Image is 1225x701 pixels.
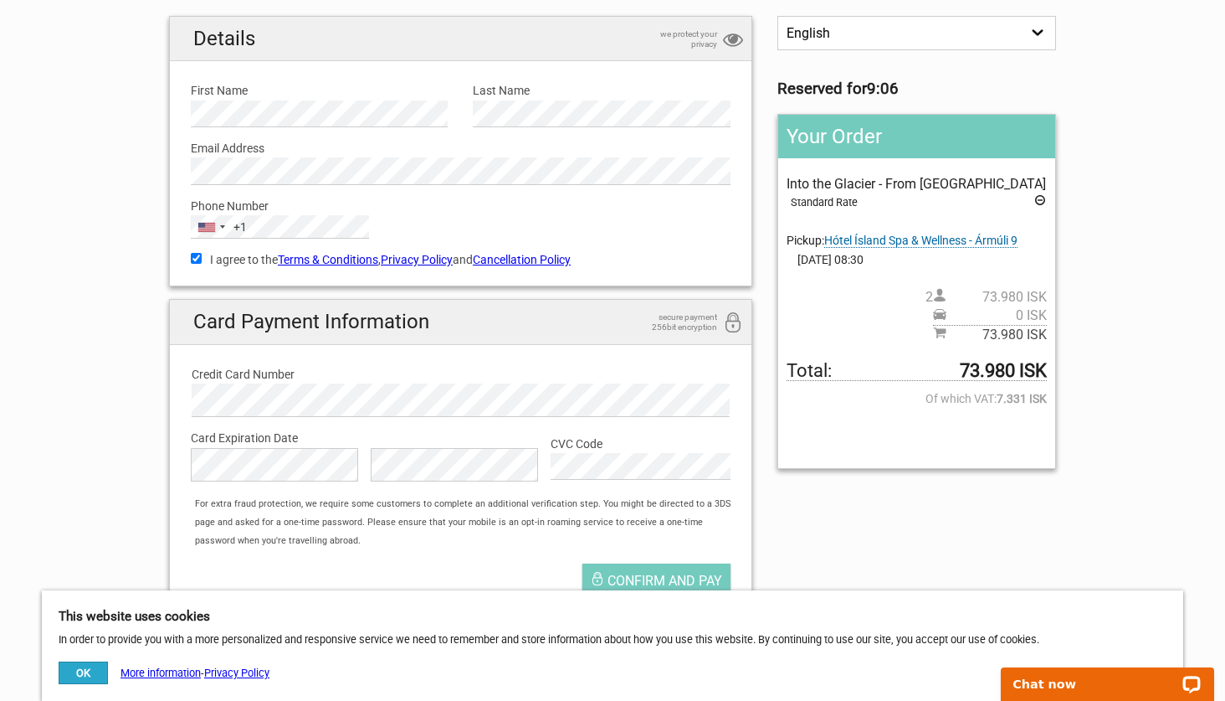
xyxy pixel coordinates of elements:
a: Privacy Policy [381,253,453,266]
span: 2 person(s) [925,288,1047,307]
h3: Reserved for [777,80,1056,98]
span: we protect your privacy [633,29,717,49]
label: Credit Card Number [192,365,730,384]
a: Cancellation Policy [473,253,571,266]
div: For extra fraud protection, we require some customers to complete an additional verification step... [187,495,751,551]
div: +1 [233,218,247,236]
span: Into the Glacier - From [GEOGRAPHIC_DATA] [787,176,1046,192]
h5: This website uses cookies [59,607,1166,626]
span: Change pickup place [824,234,1017,248]
i: 256bit encryption [723,312,743,335]
span: 73.980 ISK [946,326,1047,344]
iframe: LiveChat chat widget [990,648,1225,701]
button: Confirm and pay [582,564,730,597]
span: Pickup: [787,234,1017,248]
span: Confirm and pay [607,573,722,589]
label: Email Address [191,139,730,157]
div: - [59,662,269,684]
span: Total to be paid [787,362,1047,381]
span: Pickup price [933,307,1047,325]
button: OK [59,662,108,684]
span: Subtotal [933,325,1047,344]
a: More information [120,667,201,679]
strong: 73.980 ISK [960,362,1047,380]
span: 73.980 ISK [946,288,1047,307]
label: Card Expiration Date [191,429,730,447]
span: [DATE] 08:30 [787,250,1047,269]
label: Last Name [473,81,730,100]
span: 0 ISK [946,307,1047,325]
label: CVC Code [551,435,730,453]
div: Standard Rate [791,193,1047,212]
span: secure payment 256bit encryption [633,312,717,332]
a: Terms & Conditions [278,253,378,266]
h2: Card Payment Information [170,300,751,344]
strong: 7.331 ISK [997,389,1047,408]
button: Selected country [192,216,247,238]
a: Privacy Policy [204,667,269,679]
label: Phone Number [191,197,730,215]
span: Of which VAT: [787,389,1047,408]
h2: Details [170,17,751,61]
label: I agree to the , and [191,250,730,269]
strong: 9:06 [867,80,899,98]
i: privacy protection [723,29,743,52]
h2: Your Order [778,115,1055,158]
div: In order to provide you with a more personalized and responsive service we need to remember and s... [42,590,1183,701]
label: First Name [191,81,448,100]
